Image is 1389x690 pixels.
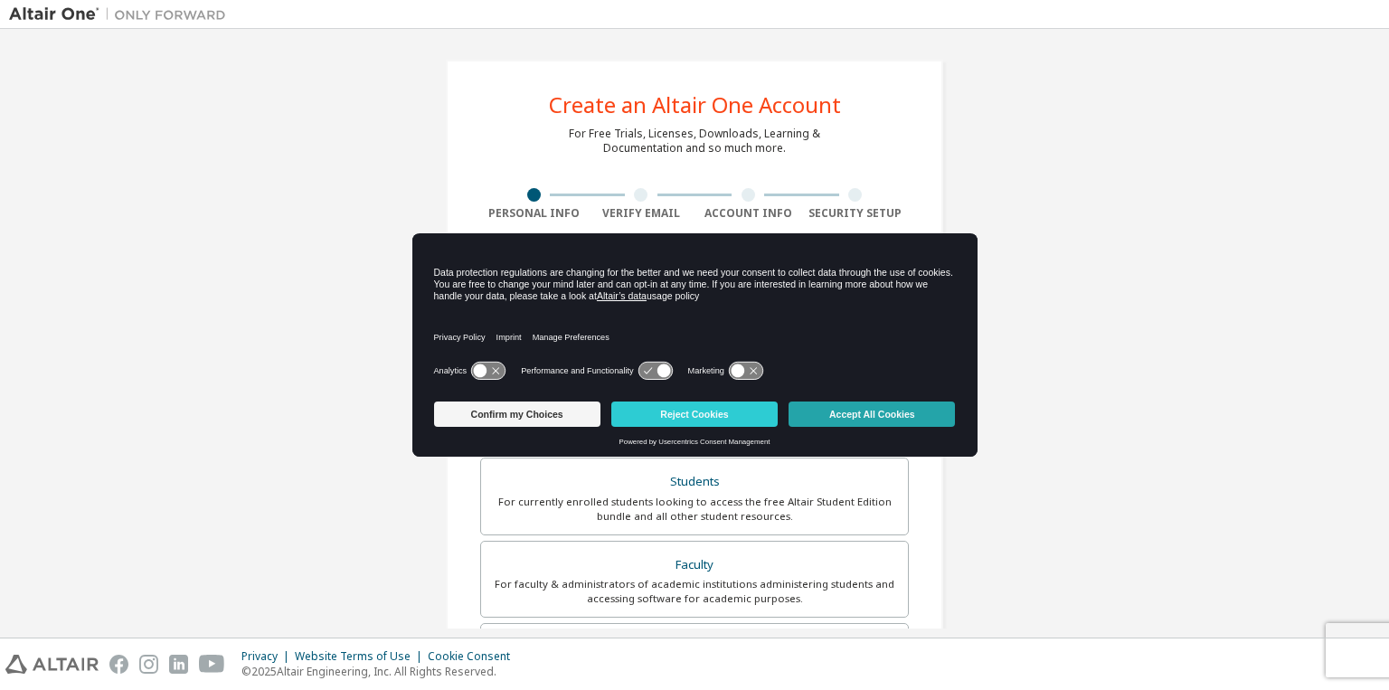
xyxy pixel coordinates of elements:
[5,655,99,674] img: altair_logo.svg
[199,655,225,674] img: youtube.svg
[569,127,820,156] div: For Free Trials, Licenses, Downloads, Learning & Documentation and so much more.
[492,553,897,578] div: Faculty
[694,206,802,221] div: Account Info
[109,655,128,674] img: facebook.svg
[241,649,295,664] div: Privacy
[241,664,521,679] p: © 2025 Altair Engineering, Inc. All Rights Reserved.
[802,206,910,221] div: Security Setup
[295,649,428,664] div: Website Terms of Use
[492,469,897,495] div: Students
[169,655,188,674] img: linkedin.svg
[139,655,158,674] img: instagram.svg
[9,5,235,24] img: Altair One
[492,495,897,524] div: For currently enrolled students looking to access the free Altair Student Edition bundle and all ...
[492,577,897,606] div: For faculty & administrators of academic institutions administering students and accessing softwa...
[549,94,841,116] div: Create an Altair One Account
[588,206,695,221] div: Verify Email
[480,206,588,221] div: Personal Info
[428,649,521,664] div: Cookie Consent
